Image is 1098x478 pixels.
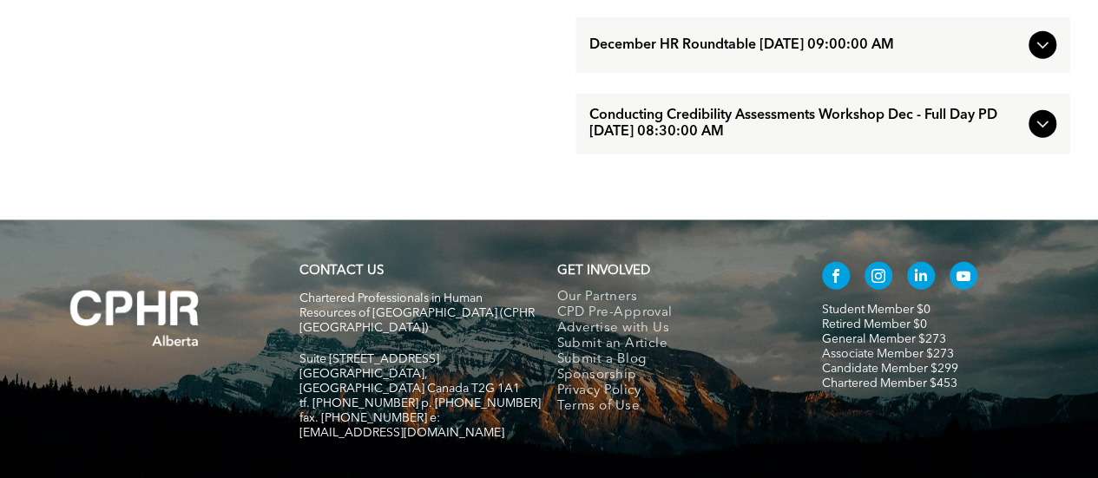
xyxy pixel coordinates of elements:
[822,363,958,375] a: Candidate Member $299
[589,108,1022,141] span: Conducting Credibility Assessments Workshop Dec - Full Day PD [DATE] 08:30:00 AM
[299,368,520,395] span: [GEOGRAPHIC_DATA], [GEOGRAPHIC_DATA] Canada T2G 1A1
[822,262,850,294] a: facebook
[556,305,786,321] a: CPD Pre-Approval
[822,377,957,390] a: Chartered Member $453
[556,337,786,352] a: Submit an Article
[556,352,786,368] a: Submit a Blog
[556,368,786,383] a: Sponsorship
[299,353,439,365] span: Suite [STREET_ADDRESS]
[299,412,504,439] span: fax. [PHONE_NUMBER] e:[EMAIL_ADDRESS][DOMAIN_NAME]
[950,262,977,294] a: youtube
[556,290,786,305] a: Our Partners
[822,333,946,345] a: General Member $273
[907,262,935,294] a: linkedin
[556,265,649,278] span: GET INVOLVED
[556,399,786,415] a: Terms of Use
[822,348,954,360] a: Associate Member $273
[822,318,927,331] a: Retired Member $0
[556,321,786,337] a: Advertise with Us
[299,397,541,409] span: tf. [PHONE_NUMBER] p. [PHONE_NUMBER]
[589,37,1022,54] span: December HR Roundtable [DATE] 09:00:00 AM
[35,255,234,382] img: A white background with a few lines on it
[822,304,930,316] a: Student Member $0
[556,383,786,399] a: Privacy Policy
[865,262,892,294] a: instagram
[299,292,535,334] span: Chartered Professionals in Human Resources of [GEOGRAPHIC_DATA] (CPHR [GEOGRAPHIC_DATA])
[299,265,384,278] a: CONTACT US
